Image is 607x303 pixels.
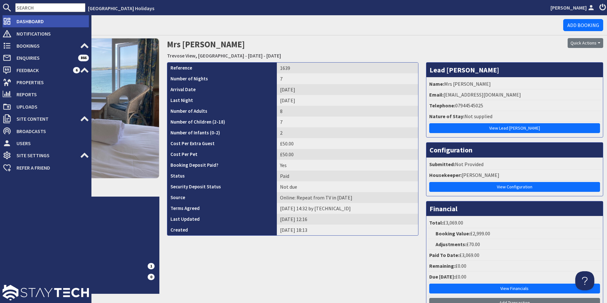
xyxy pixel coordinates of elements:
span: Site Settings [11,150,80,160]
td: £50.00 [277,149,418,160]
strong: Submitted: [429,161,455,167]
td: [DATE] 14:32 by [TECHNICAL_ID] [277,203,418,214]
a: Site Settings [3,150,89,160]
span: Notifications [11,29,89,39]
a: Refer a Friend [3,163,89,173]
strong: Email: [429,91,444,98]
img: staytech_l_w-4e588a39d9fa60e82540d7cfac8cfe4b7147e857d3e8dbdfbd41c59d52db0ec4.svg [3,285,89,300]
th: Last Night [167,95,277,106]
a: [DATE] - [DATE] [248,52,281,59]
td: 8 [277,106,418,117]
strong: Due [DATE]: [429,273,455,280]
a: Broadcasts [3,126,89,136]
span: Uploads [11,102,89,112]
li: £2,999.00 [428,228,602,239]
th: Status [167,171,277,181]
th: Number of Children (2-18) [167,117,277,127]
td: Paid [277,171,418,181]
h2: Mrs [PERSON_NAME] [167,38,455,61]
th: Security Deposit Status [167,181,277,192]
strong: Housekeeper: [429,172,462,178]
li: [PERSON_NAME] [428,170,602,181]
a: Users [3,138,89,148]
a: [GEOGRAPHIC_DATA] Holidays [88,5,154,11]
li: 07944545025 [428,100,602,111]
li: £70.00 [428,239,602,250]
td: Yes [277,160,418,171]
th: Source [167,192,277,203]
th: Number of Adults [167,106,277,117]
span: Feedback [11,65,73,75]
iframe: Toggle Customer Support [575,271,594,290]
a: [PERSON_NAME] [550,4,596,11]
strong: Telephone: [429,102,455,109]
li: Not supplied [428,111,602,122]
a: View Financials [429,284,600,293]
a: Properties [3,77,89,87]
a: Bookings [3,41,89,51]
i: Agreements were checked at the time of signing booking terms:<br>- I understand that if I do opt ... [200,206,205,212]
td: 7 [277,73,418,84]
h3: Configuration [426,143,603,157]
th: Cost Per Extra Guest [167,138,277,149]
li: Mrs [PERSON_NAME] [428,79,602,90]
span: 6 [73,67,80,73]
span: Bookings [11,41,80,51]
th: Number of Infants (0-2) [167,127,277,138]
a: Enquiries 866 [3,53,89,63]
a: Feedback 6 [3,65,89,75]
td: [DATE] [277,95,418,106]
strong: Name: [429,81,444,87]
td: 2 [277,127,418,138]
td: [DATE] 18:13 [277,225,418,235]
td: 7 [277,117,418,127]
li: £3,069.00 [428,218,602,228]
a: View Lead [PERSON_NAME] [429,123,600,133]
td: [DATE] 12:16 [277,214,418,225]
a: Site Content [3,114,89,124]
span: Users [11,138,89,148]
td: 1639 [277,63,418,73]
li: £0.00 [428,261,602,272]
span: Properties [11,77,89,87]
a: Dashboard [3,16,89,26]
th: Booking Deposit Paid? [167,160,277,171]
th: Arrival Date [167,84,277,95]
th: Cost Per Pet [167,149,277,160]
input: SEARCH [15,3,85,12]
a: Uploads [3,102,89,112]
a: View Configuration [429,182,600,192]
li: [EMAIL_ADDRESS][DOMAIN_NAME] [428,90,602,100]
span: Refer a Friend [11,163,89,173]
td: [DATE] [277,84,418,95]
strong: Remaining: [429,263,455,269]
button: Quick Actions [568,38,603,48]
strong: Adjustments: [436,241,466,247]
strong: Nature of Stay: [429,113,464,119]
th: Number of Nights [167,73,277,84]
strong: Booking Value: [436,230,470,237]
h3: Financial [426,201,603,216]
span: Enquiries [11,53,78,63]
th: Reference [167,63,277,73]
td: Not due [277,181,418,192]
th: Last Updated [167,214,277,225]
a: Trevose View, [GEOGRAPHIC_DATA] [167,52,244,59]
strong: Total: [429,219,443,226]
span: - [245,52,247,59]
strong: Paid To Date: [429,252,459,258]
span: 1 [148,263,155,269]
span: Reports [11,89,89,99]
span: 866 [78,55,89,61]
h3: Lead [PERSON_NAME] [426,63,603,77]
a: Notifications [3,29,89,39]
th: Terms Agreed [167,203,277,214]
span: Site Content [11,114,80,124]
td: Online: Repeat from TV in 2024 [277,192,418,203]
span: 0 [148,274,155,280]
a: Reports [3,89,89,99]
li: £0.00 [428,272,602,282]
span: Broadcasts [11,126,89,136]
li: Not Provided [428,159,602,170]
li: £3,069.00 [428,250,602,261]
